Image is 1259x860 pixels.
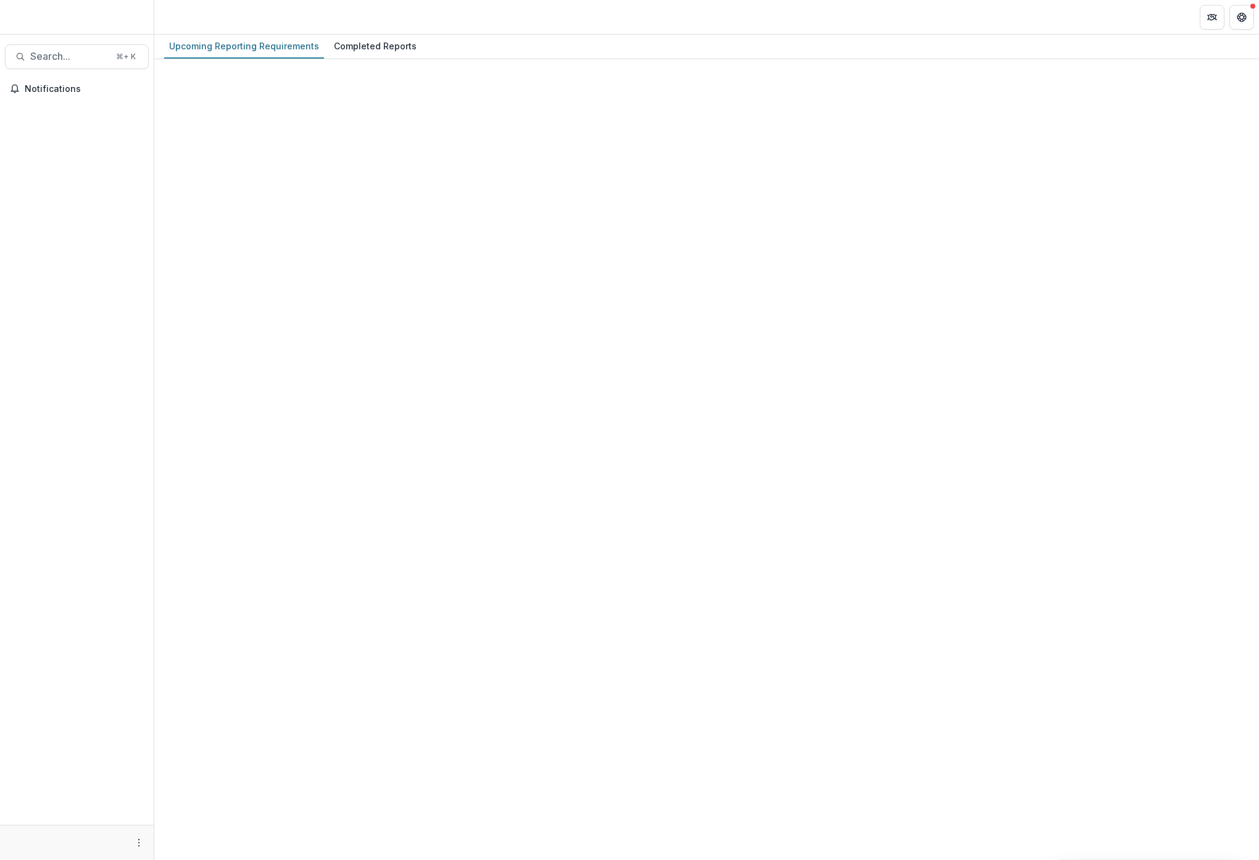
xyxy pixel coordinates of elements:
button: More [131,835,146,850]
div: ⌘ + K [114,50,138,64]
div: Upcoming Reporting Requirements [164,37,324,55]
button: Get Help [1229,5,1254,30]
a: Upcoming Reporting Requirements [164,35,324,59]
button: Search... [5,44,149,69]
span: Notifications [25,84,144,94]
button: Partners [1200,5,1224,30]
a: Completed Reports [329,35,422,59]
button: Notifications [5,79,149,99]
span: Search... [30,51,109,62]
div: Completed Reports [329,37,422,55]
